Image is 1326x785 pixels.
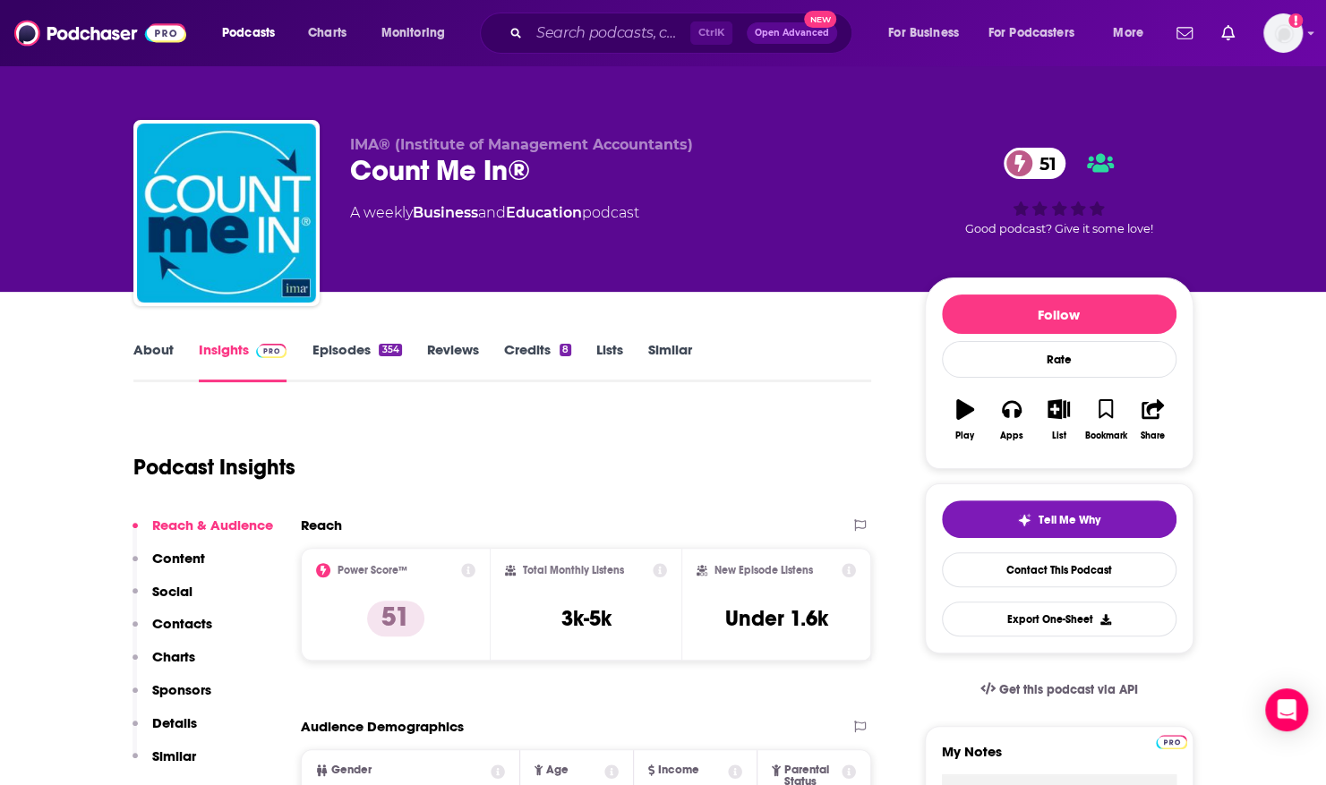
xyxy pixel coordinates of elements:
[133,747,196,781] button: Similar
[133,454,295,481] h1: Podcast Insights
[1288,13,1303,28] svg: Add a profile image
[942,602,1176,636] button: Export One-Sheet
[965,222,1153,235] span: Good podcast? Give it some love!
[955,431,974,441] div: Play
[152,615,212,632] p: Contacts
[1113,21,1143,46] span: More
[1004,148,1065,179] a: 51
[1082,388,1129,452] button: Bookmark
[301,516,342,533] h2: Reach
[338,564,407,576] h2: Power Score™
[942,388,988,452] button: Play
[308,21,346,46] span: Charts
[1141,431,1165,441] div: Share
[1265,688,1308,731] div: Open Intercom Messenger
[690,21,732,45] span: Ctrl K
[1156,735,1187,749] img: Podchaser Pro
[1129,388,1176,452] button: Share
[256,344,287,358] img: Podchaser Pro
[714,564,813,576] h2: New Episode Listens
[350,202,639,224] div: A weekly podcast
[888,21,959,46] span: For Business
[1052,431,1066,441] div: List
[413,204,478,221] a: Business
[747,22,837,44] button: Open AdvancedNew
[152,648,195,665] p: Charts
[133,341,174,382] a: About
[1017,513,1031,527] img: tell me why sparkle
[152,681,211,698] p: Sponsors
[1084,431,1126,441] div: Bookmark
[133,516,273,550] button: Reach & Audience
[876,19,981,47] button: open menu
[350,136,693,153] span: IMA® (Institute of Management Accountants)
[523,564,624,576] h2: Total Monthly Listens
[596,341,623,382] a: Lists
[942,341,1176,378] div: Rate
[560,344,571,356] div: 8
[546,764,569,776] span: Age
[133,583,192,616] button: Social
[367,601,424,636] p: 51
[199,341,287,382] a: InsightsPodchaser Pro
[152,747,196,764] p: Similar
[1039,513,1100,527] span: Tell Me Why
[152,714,197,731] p: Details
[296,19,357,47] a: Charts
[1214,18,1242,48] a: Show notifications dropdown
[988,388,1035,452] button: Apps
[152,583,192,600] p: Social
[648,341,692,382] a: Similar
[988,21,1074,46] span: For Podcasters
[369,19,468,47] button: open menu
[804,11,836,28] span: New
[1263,13,1303,53] img: User Profile
[977,19,1100,47] button: open menu
[222,21,275,46] span: Podcasts
[1000,431,1023,441] div: Apps
[1022,148,1065,179] span: 51
[379,344,401,356] div: 354
[133,550,205,583] button: Content
[998,682,1137,697] span: Get this podcast via API
[210,19,298,47] button: open menu
[381,21,445,46] span: Monitoring
[301,718,464,735] h2: Audience Demographics
[560,605,611,632] h3: 3k-5k
[1169,18,1200,48] a: Show notifications dropdown
[152,516,273,533] p: Reach & Audience
[1156,732,1187,749] a: Pro website
[942,294,1176,334] button: Follow
[497,13,869,54] div: Search podcasts, credits, & more...
[942,552,1176,587] a: Contact This Podcast
[133,648,195,681] button: Charts
[942,500,1176,538] button: tell me why sparkleTell Me Why
[966,668,1152,712] a: Get this podcast via API
[133,681,211,714] button: Sponsors
[506,204,582,221] a: Education
[1035,388,1082,452] button: List
[725,605,828,632] h3: Under 1.6k
[331,764,372,776] span: Gender
[925,136,1193,247] div: 51Good podcast? Give it some love!
[312,341,401,382] a: Episodes354
[152,550,205,567] p: Content
[137,124,316,303] img: Count Me In®
[1100,19,1166,47] button: open menu
[1263,13,1303,53] button: Show profile menu
[658,764,699,776] span: Income
[529,19,690,47] input: Search podcasts, credits, & more...
[133,615,212,648] button: Contacts
[1263,13,1303,53] span: Logged in as mtraynor
[133,714,197,747] button: Details
[427,341,479,382] a: Reviews
[478,204,506,221] span: and
[14,16,186,50] img: Podchaser - Follow, Share and Rate Podcasts
[504,341,571,382] a: Credits8
[755,29,829,38] span: Open Advanced
[942,743,1176,774] label: My Notes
